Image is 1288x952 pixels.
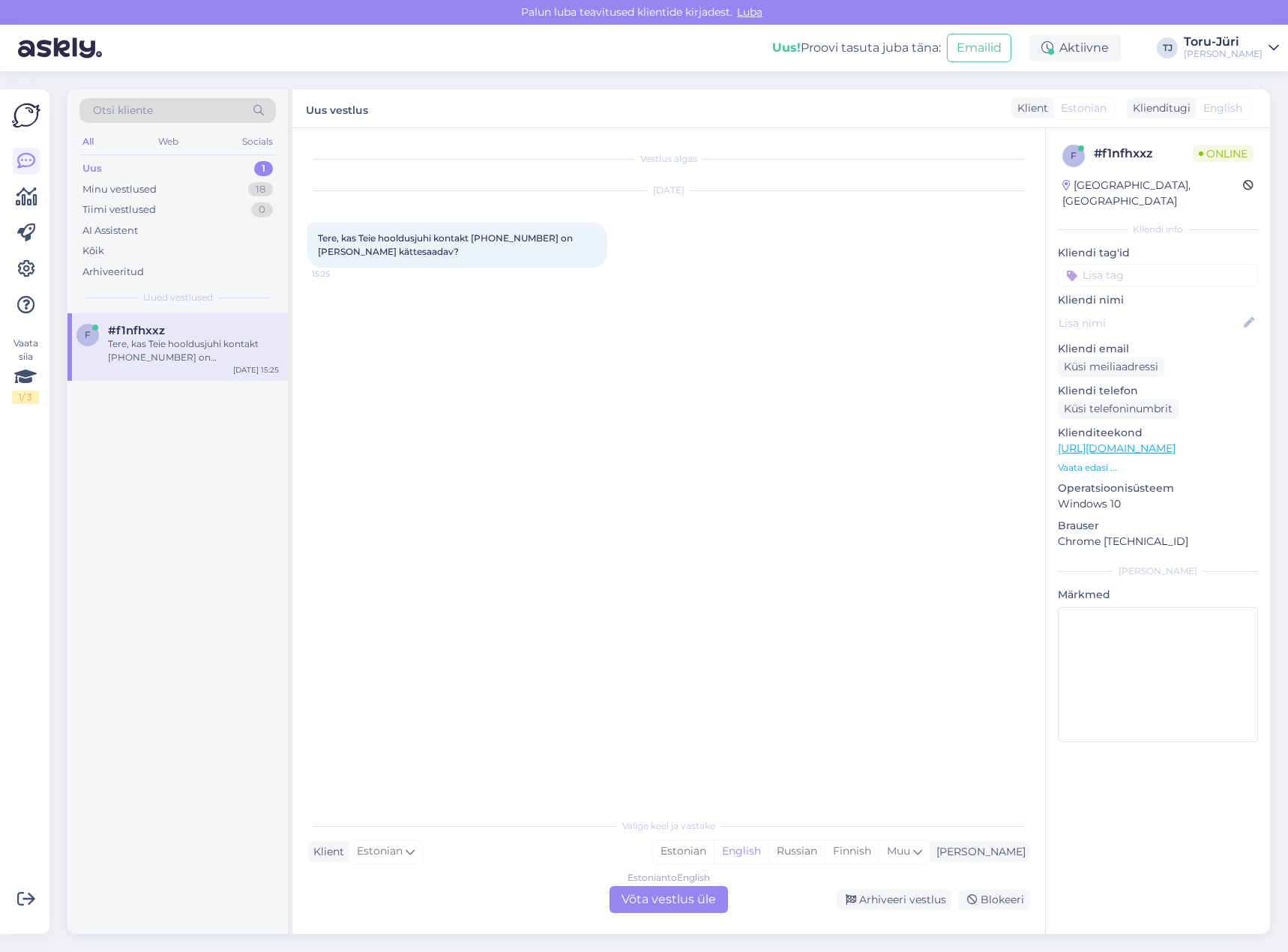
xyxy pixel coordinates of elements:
[1058,357,1164,377] div: Küsi meiliaadressi
[306,98,368,118] label: Uus vestlus
[1058,480,1258,496] p: Operatsioonisüsteem
[837,890,952,910] div: Arhiveeri vestlus
[82,223,138,238] div: AI Assistent
[307,819,1030,833] div: Valige keel ja vastake
[1058,587,1258,603] p: Märkmed
[239,132,276,151] div: Socials
[12,101,40,130] img: Askly Logo
[318,232,575,257] span: Tere, kas Teie hooldusjuhi kontakt [PHONE_NUMBER] on [PERSON_NAME] kättesaadav?
[1029,34,1121,61] div: Aktiivne
[155,132,181,151] div: Web
[732,5,767,19] span: Luba
[772,40,801,55] b: Uus!
[1058,399,1179,419] div: Küsi telefoninumbrit
[1184,36,1263,48] div: Toru-Jüri
[1193,145,1254,162] span: Online
[1062,178,1243,209] div: [GEOGRAPHIC_DATA], [GEOGRAPHIC_DATA]
[1058,383,1258,399] p: Kliendi telefon
[1127,100,1191,116] div: Klienditugi
[610,886,728,913] div: Võta vestlus üle
[1058,341,1258,357] p: Kliendi email
[1058,518,1258,534] p: Brauser
[1058,245,1258,261] p: Kliendi tag'id
[768,840,825,863] div: Russian
[1059,315,1241,331] input: Lisa nimi
[947,34,1011,62] button: Emailid
[1058,461,1258,475] p: Vaata edasi ...
[93,103,153,118] span: Otsi kliente
[1058,564,1258,578] div: [PERSON_NAME]
[1184,36,1279,60] a: Toru-Jüri[PERSON_NAME]
[1203,100,1242,116] span: English
[1058,292,1258,308] p: Kliendi nimi
[1157,37,1178,58] div: TJ
[1058,442,1176,455] a: [URL][DOMAIN_NAME]
[930,844,1026,860] div: [PERSON_NAME]
[82,202,156,217] div: Tiimi vestlused
[1071,150,1077,161] span: f
[248,182,273,197] div: 18
[772,39,941,57] div: Proovi tasuta juba täna:
[233,364,279,376] div: [DATE] 15:25
[1058,534,1258,549] p: Chrome [TECHNICAL_ID]
[82,265,144,280] div: Arhiveeritud
[307,184,1030,197] div: [DATE]
[714,840,768,863] div: English
[1058,264,1258,286] input: Lisa tag
[307,152,1030,166] div: Vestlus algas
[1058,223,1258,236] div: Kliendi info
[1184,48,1263,60] div: [PERSON_NAME]
[825,840,879,863] div: Finnish
[82,161,102,176] div: Uus
[85,329,91,340] span: f
[1061,100,1107,116] span: Estonian
[82,244,104,259] div: Kõik
[1094,145,1193,163] div: # f1nfhxxz
[1058,496,1258,512] p: Windows 10
[1058,425,1258,441] p: Klienditeekond
[108,324,165,337] span: #f1nfhxxz
[958,890,1030,910] div: Blokeeri
[628,871,710,885] div: Estonian to English
[108,337,279,364] div: Tere, kas Teie hooldusjuhi kontakt [PHONE_NUMBER] on [PERSON_NAME] kättesaadav?
[79,132,97,151] div: All
[143,291,213,304] span: Uued vestlused
[12,391,39,404] div: 1 / 3
[307,844,344,860] div: Klient
[12,337,39,404] div: Vaata siia
[254,161,273,176] div: 1
[82,182,157,197] div: Minu vestlused
[1011,100,1048,116] div: Klient
[251,202,273,217] div: 0
[653,840,714,863] div: Estonian
[312,268,368,280] span: 15:25
[357,843,403,860] span: Estonian
[887,844,910,858] span: Muu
